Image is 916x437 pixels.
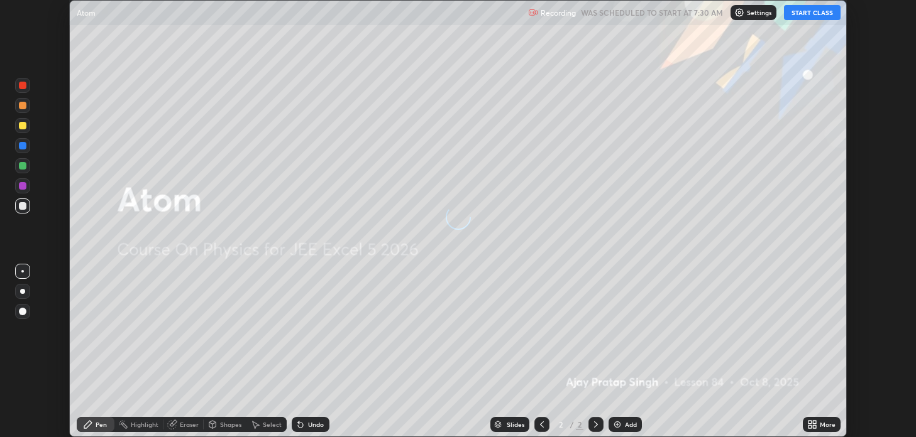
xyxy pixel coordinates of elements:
div: Undo [308,421,324,428]
div: / [570,421,573,428]
p: Atom [77,8,96,18]
div: 2 [576,419,583,430]
div: 2 [555,421,567,428]
div: Shapes [220,421,241,428]
div: Select [263,421,282,428]
img: recording.375f2c34.svg [528,8,538,18]
div: Eraser [180,421,199,428]
img: add-slide-button [612,419,622,429]
p: Settings [747,9,771,16]
div: Pen [96,421,107,428]
button: START CLASS [784,5,841,20]
p: Recording [541,8,576,18]
div: Slides [507,421,524,428]
div: Add [625,421,637,428]
div: More [820,421,836,428]
img: class-settings-icons [734,8,744,18]
h5: WAS SCHEDULED TO START AT 7:30 AM [581,7,723,18]
div: Highlight [131,421,158,428]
